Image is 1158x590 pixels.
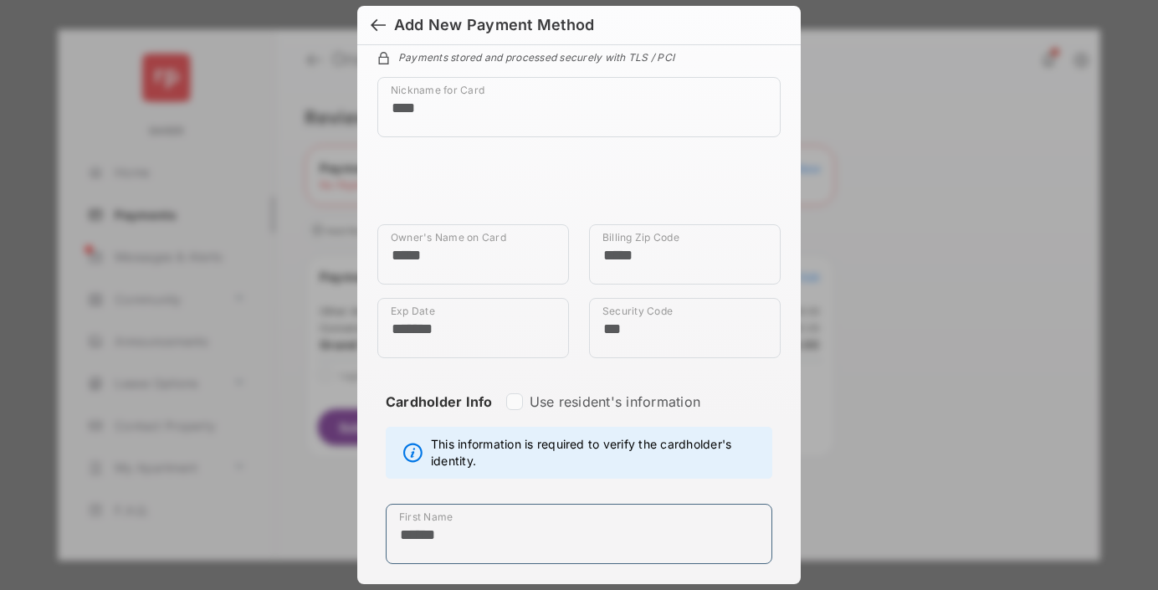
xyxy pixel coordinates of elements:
div: Add New Payment Method [394,16,594,34]
span: This information is required to verify the cardholder's identity. [431,436,763,469]
iframe: Credit card field [377,151,781,224]
label: Use resident's information [530,393,700,410]
div: Payments stored and processed securely with TLS / PCI [377,49,781,64]
strong: Cardholder Info [386,393,493,440]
